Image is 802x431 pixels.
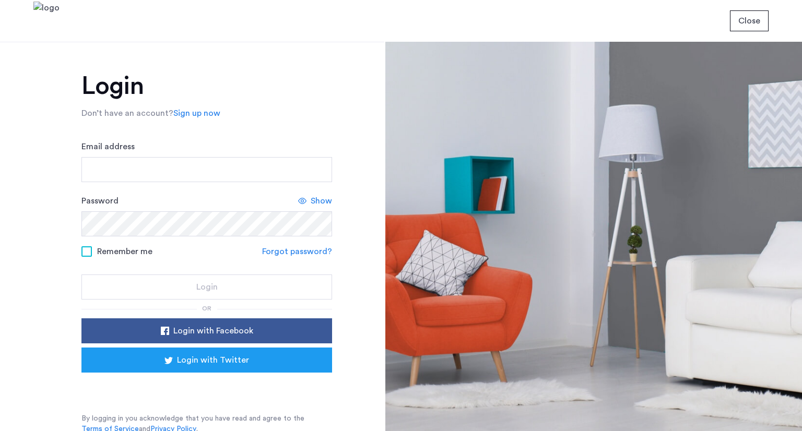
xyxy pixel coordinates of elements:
button: button [81,274,332,300]
span: Login with Twitter [177,354,249,366]
label: Password [81,195,119,207]
span: Login with Facebook [173,325,253,337]
h1: Login [81,74,332,99]
span: Show [311,195,332,207]
span: Remember me [97,245,152,258]
button: button [730,10,769,31]
span: Don’t have an account? [81,109,173,117]
button: button [81,348,332,373]
img: logo [33,2,60,41]
span: or [202,305,211,312]
span: Login [196,281,218,293]
button: button [81,318,332,343]
label: Email address [81,140,135,153]
a: Forgot password? [262,245,332,258]
span: Close [738,15,760,27]
a: Sign up now [173,107,220,119]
